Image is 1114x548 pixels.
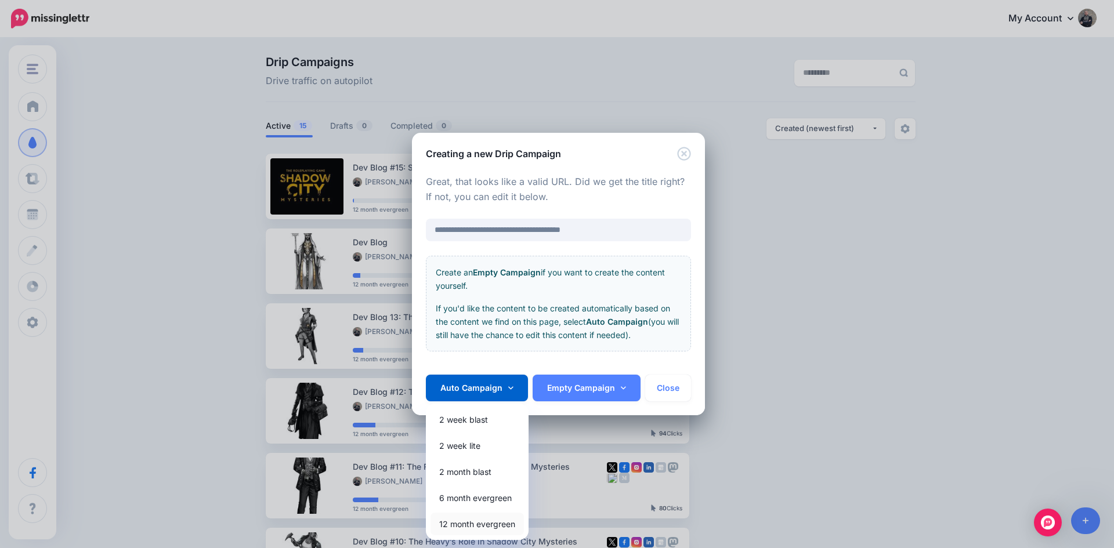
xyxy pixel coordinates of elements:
div: Open Intercom Messenger [1034,509,1062,536]
p: Great, that looks like a valid URL. Did we get the title right? If not, you can edit it below. [426,175,691,205]
a: 2 week lite [431,434,524,457]
a: Auto Campaign [426,375,528,401]
p: Create an if you want to create the content yourself. [436,266,681,292]
b: Auto Campaign [586,317,648,326]
button: Close [677,147,691,161]
b: Empty Campaign [473,267,541,277]
a: 6 month evergreen [431,487,524,509]
p: If you'd like the content to be created automatically based on the content we find on this page, ... [436,302,681,342]
a: 2 week blast [431,408,524,431]
a: Empty Campaign [533,375,641,401]
h5: Creating a new Drip Campaign [426,147,561,161]
button: Close [645,375,691,401]
a: 2 month blast [431,460,524,483]
a: 12 month evergreen [431,513,524,535]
